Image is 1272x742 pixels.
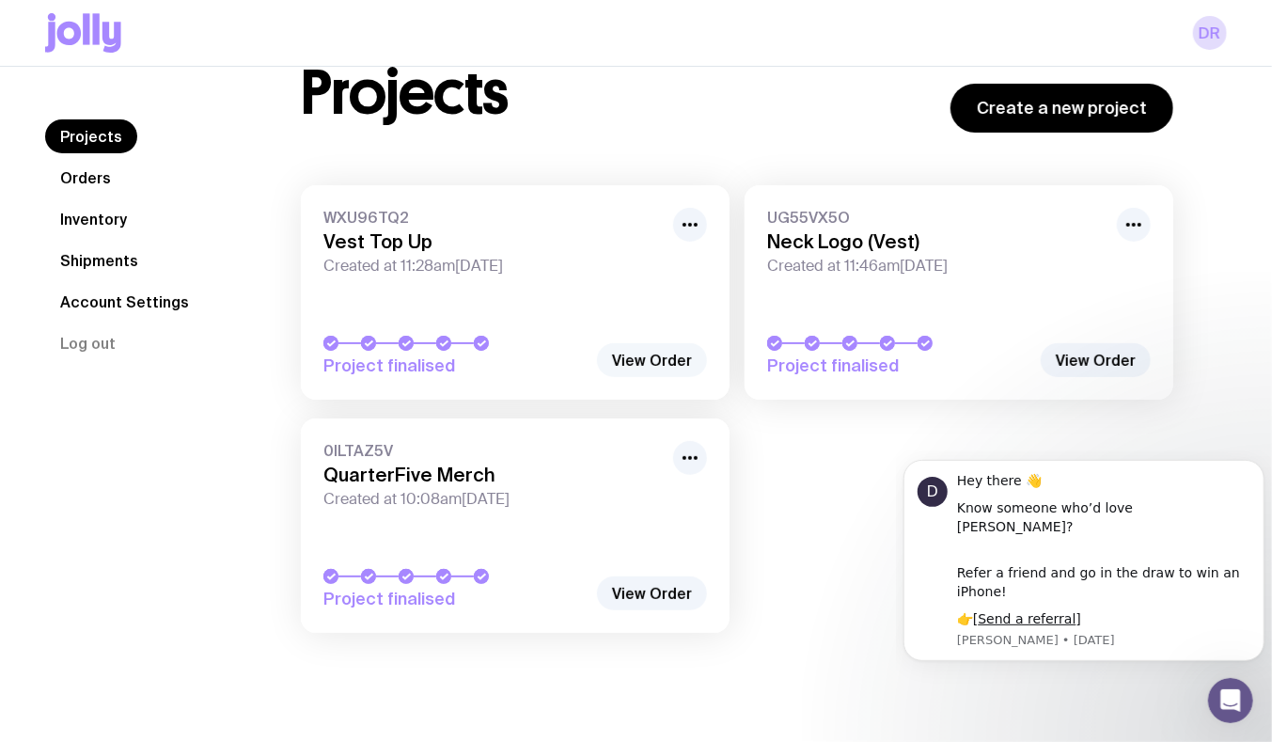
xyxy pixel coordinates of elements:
span: Project finalised [323,588,587,610]
h3: Vest Top Up [323,230,662,253]
a: View Order [597,343,707,377]
button: Log out [45,326,131,360]
span: WXU96TQ2 [323,208,662,227]
h3: Neck Logo (Vest) [767,230,1106,253]
h3: QuarterFive Merch [323,464,662,486]
a: Account Settings [45,285,204,319]
span: 0ILTAZ5V [323,441,662,460]
span: Project finalised [767,355,1030,377]
a: Shipments [45,244,153,277]
a: 0ILTAZ5VQuarterFive MerchCreated at 10:08am[DATE]Project finalised [301,418,730,633]
a: UG55VX5ONeck Logo (Vest)Created at 11:46am[DATE]Project finalised [745,185,1173,400]
a: Orders [45,161,126,195]
a: View Order [597,576,707,610]
a: View Order [1041,343,1151,377]
iframe: Intercom notifications message [896,450,1272,691]
span: Created at 11:46am[DATE] [767,257,1106,276]
h1: Projects [301,63,509,123]
a: WXU96TQ2Vest Top UpCreated at 11:28am[DATE]Project finalised [301,185,730,400]
span: Project finalised [323,355,587,377]
span: UG55VX5O [767,208,1106,227]
a: Create a new project [950,84,1173,133]
a: Inventory [45,202,142,236]
a: Projects [45,119,137,153]
span: Created at 11:28am[DATE] [323,257,662,276]
iframe: Intercom live chat [1208,678,1253,723]
a: DR [1193,16,1227,50]
span: Created at 10:08am[DATE] [323,490,662,509]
